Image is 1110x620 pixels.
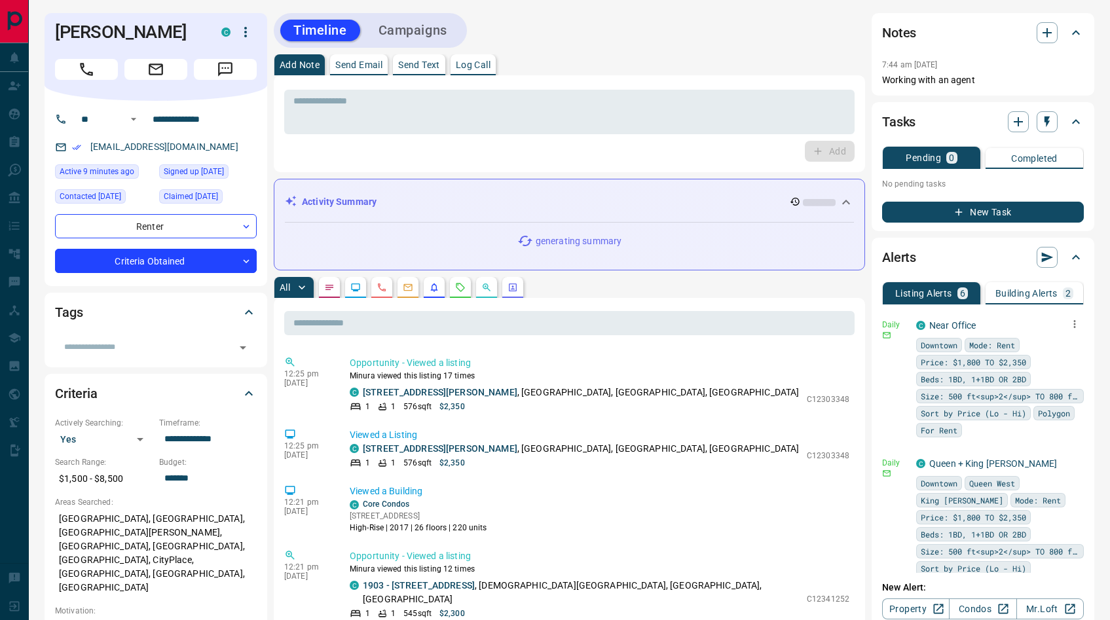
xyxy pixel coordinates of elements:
[221,27,231,37] div: condos.ca
[439,457,465,469] p: $2,350
[882,73,1084,87] p: Working with an agent
[921,407,1026,420] span: Sort by Price (Lo - Hi)
[350,563,849,575] p: Minura viewed this listing 12 times
[350,370,849,382] p: Minura viewed this listing 17 times
[1015,494,1061,507] span: Mode: Rent
[403,401,432,412] p: 576 sqft
[159,456,257,468] p: Budget:
[55,456,153,468] p: Search Range:
[363,580,475,591] a: 1903 - [STREET_ADDRESS]
[363,579,800,606] p: , [DEMOGRAPHIC_DATA][GEOGRAPHIC_DATA], [GEOGRAPHIC_DATA], [GEOGRAPHIC_DATA]
[906,153,941,162] p: Pending
[536,234,621,248] p: generating summary
[882,17,1084,48] div: Notes
[60,190,121,203] span: Contacted [DATE]
[284,450,330,460] p: [DATE]
[1016,598,1084,619] a: Mr.Loft
[929,320,976,331] a: Near Office
[882,174,1084,194] p: No pending tasks
[55,496,257,508] p: Areas Searched:
[882,247,916,268] h2: Alerts
[55,417,153,429] p: Actively Searching:
[882,331,891,340] svg: Email
[284,507,330,516] p: [DATE]
[302,195,377,209] p: Activity Summary
[350,444,359,453] div: condos.ca
[969,477,1015,490] span: Queen West
[126,111,141,127] button: Open
[949,598,1016,619] a: Condos
[921,390,1079,403] span: Size: 500 ft<sup>2</sup> TO 800 ft<sup>2</sup>
[55,59,118,80] span: Call
[455,282,466,293] svg: Requests
[398,60,440,69] p: Send Text
[921,528,1026,541] span: Beds: 1BD, 1+1BD OR 2BD
[949,153,954,162] p: 0
[882,22,916,43] h2: Notes
[55,189,153,208] div: Mon Jul 07 2025
[55,214,257,238] div: Renter
[280,20,360,41] button: Timeline
[439,608,465,619] p: $2,300
[363,443,517,454] a: [STREET_ADDRESS][PERSON_NAME]
[55,429,153,450] div: Yes
[508,282,518,293] svg: Agent Actions
[1065,289,1071,298] p: 2
[350,484,849,498] p: Viewed a Building
[350,282,361,293] svg: Lead Browsing Activity
[284,572,330,581] p: [DATE]
[365,20,460,41] button: Campaigns
[429,282,439,293] svg: Listing Alerts
[1038,407,1070,420] span: Polygon
[55,297,257,328] div: Tags
[164,165,224,178] span: Signed up [DATE]
[55,249,257,273] div: Criteria Obtained
[1011,154,1058,163] p: Completed
[284,378,330,388] p: [DATE]
[916,321,925,330] div: condos.ca
[921,373,1026,386] span: Beds: 1BD, 1+1BD OR 2BD
[921,545,1079,558] span: Size: 500 ft<sup>2</sup> TO 800 ft<sup>2</sup>
[284,441,330,450] p: 12:25 pm
[350,522,487,534] p: High-Rise | 2017 | 26 floors | 220 units
[124,59,187,80] span: Email
[55,378,257,409] div: Criteria
[921,338,957,352] span: Downtown
[921,477,957,490] span: Downtown
[882,457,908,469] p: Daily
[882,111,916,132] h2: Tasks
[882,242,1084,273] div: Alerts
[365,401,370,412] p: 1
[403,608,432,619] p: 545 sqft
[164,190,218,203] span: Claimed [DATE]
[403,282,413,293] svg: Emails
[350,356,849,370] p: Opportunity - Viewed a listing
[365,608,370,619] p: 1
[391,457,396,469] p: 1
[916,459,925,468] div: condos.ca
[882,106,1084,137] div: Tasks
[391,401,396,412] p: 1
[807,393,849,405] p: C12303348
[350,581,359,590] div: condos.ca
[55,302,83,323] h2: Tags
[882,60,938,69] p: 7:44 am [DATE]
[284,498,330,507] p: 12:21 pm
[995,289,1058,298] p: Building Alerts
[403,457,432,469] p: 576 sqft
[55,22,202,43] h1: [PERSON_NAME]
[350,510,487,522] p: [STREET_ADDRESS]
[350,428,849,442] p: Viewed a Listing
[882,202,1084,223] button: New Task
[159,417,257,429] p: Timeframe:
[194,59,257,80] span: Message
[882,319,908,331] p: Daily
[159,164,257,183] div: Mon Jul 07 2025
[280,283,290,292] p: All
[350,500,359,509] div: condos.ca
[284,562,330,572] p: 12:21 pm
[921,494,1003,507] span: King [PERSON_NAME]
[324,282,335,293] svg: Notes
[72,143,81,152] svg: Email Verified
[921,511,1026,524] span: Price: $1,800 TO $2,350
